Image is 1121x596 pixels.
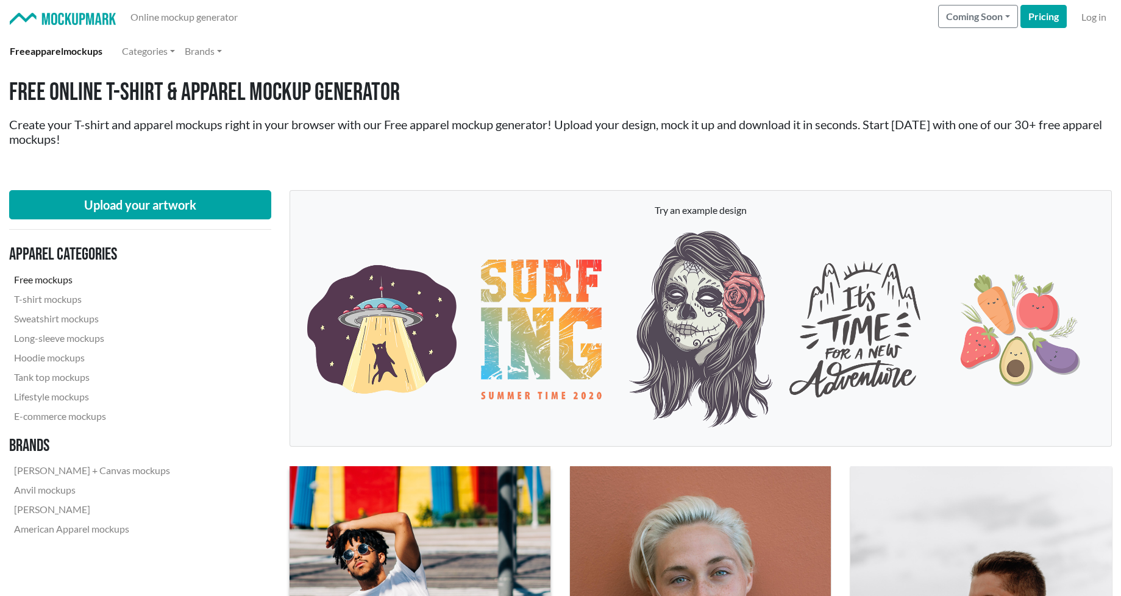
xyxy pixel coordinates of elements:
[9,461,175,480] a: [PERSON_NAME] + Canvas mockups
[10,13,116,26] img: Mockup Mark
[1020,5,1067,28] a: Pricing
[9,519,175,539] a: American Apparel mockups
[9,117,1112,146] h2: Create your T-shirt and apparel mockups right in your browser with our Free apparel mockup genera...
[126,5,243,29] a: Online mockup generator
[302,203,1099,218] p: Try an example design
[1077,5,1111,29] a: Log in
[9,190,271,219] button: Upload your artwork
[9,328,175,348] a: Long-sleeve mockups
[938,5,1018,28] button: Coming Soon
[30,45,63,57] span: apparel
[9,289,175,309] a: T-shirt mockups
[5,39,107,63] a: Freeapparelmockups
[9,78,1112,107] h1: Free Online T-shirt & Apparel Mockup Generator
[9,387,175,406] a: Lifestyle mockups
[117,39,180,63] a: Categories
[9,244,175,265] h3: Apparel categories
[9,348,175,367] a: Hoodie mockups
[9,436,175,456] h3: Brands
[180,39,227,63] a: Brands
[9,309,175,328] a: Sweatshirt mockups
[9,500,175,519] a: [PERSON_NAME]
[9,270,175,289] a: Free mockups
[9,367,175,387] a: Tank top mockups
[9,480,175,500] a: Anvil mockups
[9,406,175,426] a: E-commerce mockups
